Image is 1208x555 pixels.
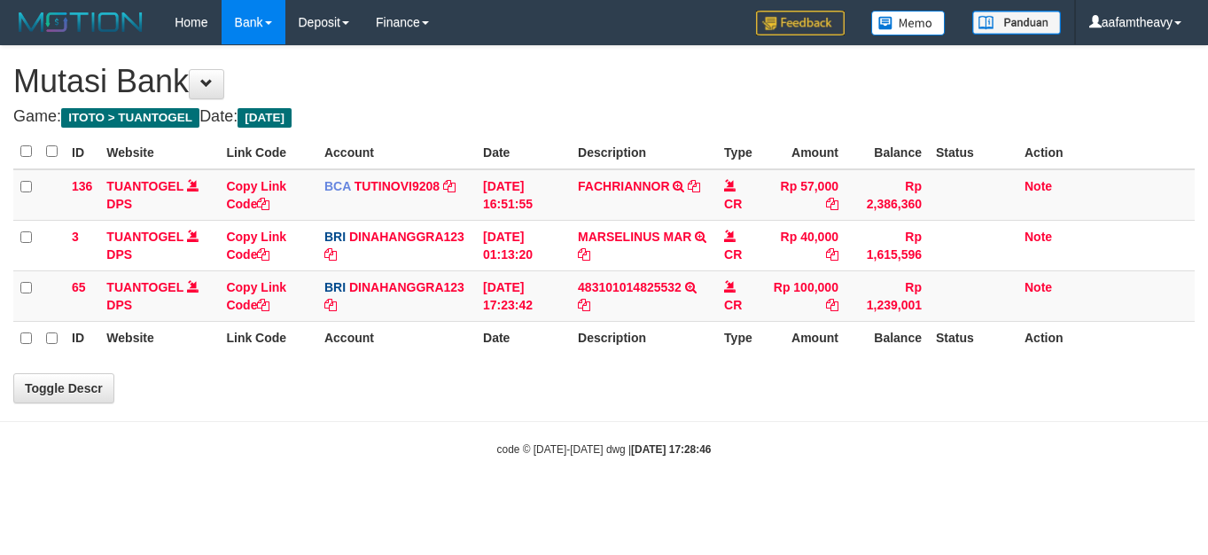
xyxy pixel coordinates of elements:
[99,321,219,356] th: Website
[61,108,199,128] span: ITOTO > TUANTOGEL
[497,443,712,456] small: code © [DATE]-[DATE] dwg |
[929,321,1017,356] th: Status
[972,11,1061,35] img: panduan.png
[571,135,717,169] th: Description
[65,321,99,356] th: ID
[355,179,440,193] a: TUTINOVI9208
[72,230,79,244] span: 3
[846,270,929,321] td: Rp 1,239,001
[1025,179,1052,193] a: Note
[238,108,292,128] span: [DATE]
[724,197,742,211] span: CR
[99,220,219,270] td: DPS
[846,220,929,270] td: Rp 1,615,596
[13,64,1195,99] h1: Mutasi Bank
[226,179,286,211] a: Copy Link Code
[226,280,286,312] a: Copy Link Code
[106,230,183,244] a: TUANTOGEL
[476,270,571,321] td: [DATE] 17:23:42
[846,135,929,169] th: Balance
[13,373,114,403] a: Toggle Descr
[13,9,148,35] img: MOTION_logo.png
[324,179,351,193] span: BCA
[476,321,571,356] th: Date
[763,169,846,221] td: Rp 57,000
[99,270,219,321] td: DPS
[846,169,929,221] td: Rp 2,386,360
[1025,280,1052,294] a: Note
[763,220,846,270] td: Rp 40,000
[476,169,571,221] td: [DATE] 16:51:55
[106,280,183,294] a: TUANTOGEL
[846,321,929,356] th: Balance
[106,179,183,193] a: TUANTOGEL
[578,280,682,294] a: 483101014825532
[72,280,86,294] span: 65
[324,280,346,294] span: BRI
[226,230,286,262] a: Copy Link Code
[571,321,717,356] th: Description
[476,220,571,270] td: [DATE] 01:13:20
[13,108,1195,126] h4: Game: Date:
[724,298,742,312] span: CR
[1017,135,1195,169] th: Action
[717,321,763,356] th: Type
[219,321,317,356] th: Link Code
[578,179,669,193] a: FACHRIANNOR
[349,280,464,294] a: DINAHANGGRA123
[72,179,92,193] span: 136
[763,270,846,321] td: Rp 100,000
[871,11,946,35] img: Button%20Memo.svg
[717,135,763,169] th: Type
[763,135,846,169] th: Amount
[349,230,464,244] a: DINAHANGGRA123
[317,135,476,169] th: Account
[1025,230,1052,244] a: Note
[99,135,219,169] th: Website
[219,135,317,169] th: Link Code
[324,230,346,244] span: BRI
[1017,321,1195,356] th: Action
[631,443,711,456] strong: [DATE] 17:28:46
[65,135,99,169] th: ID
[99,169,219,221] td: DPS
[476,135,571,169] th: Date
[578,230,691,244] a: MARSELINUS MAR
[929,135,1017,169] th: Status
[724,247,742,262] span: CR
[763,321,846,356] th: Amount
[317,321,476,356] th: Account
[756,11,845,35] img: Feedback.jpg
